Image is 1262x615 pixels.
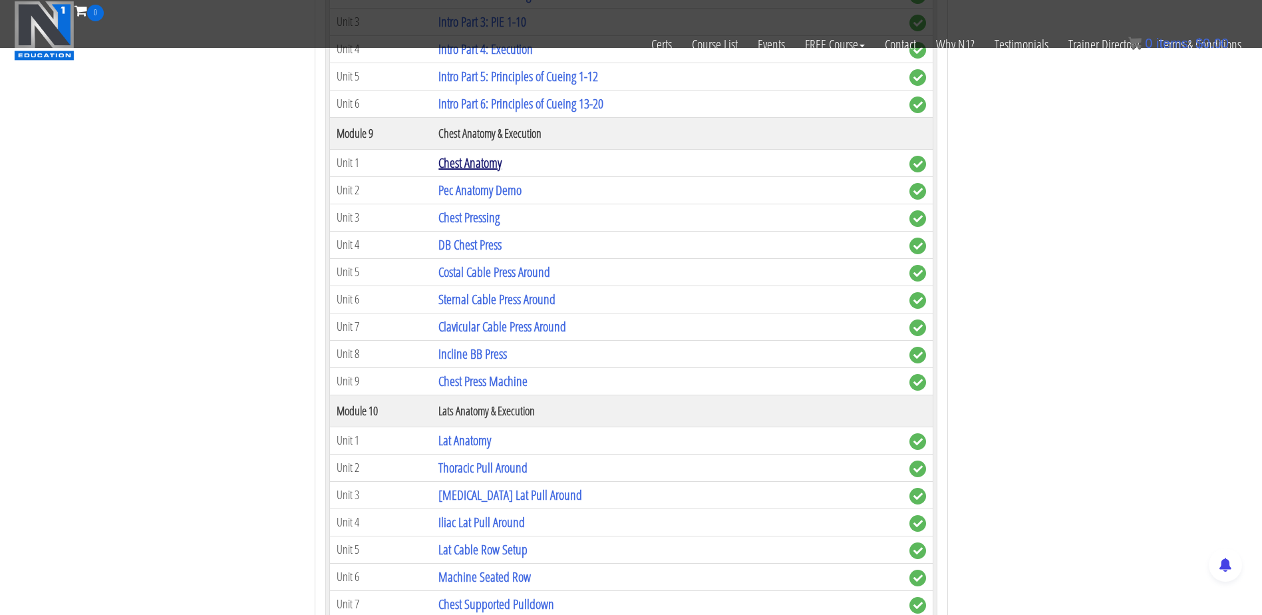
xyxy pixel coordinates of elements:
a: Sternal Cable Press Around [438,290,555,308]
td: Unit 2 [329,454,432,481]
td: Unit 3 [329,481,432,509]
span: 0 [1145,36,1152,51]
td: Unit 1 [329,427,432,454]
span: complete [909,488,926,505]
a: 0 items: $0.00 [1128,36,1229,51]
td: Unit 3 [329,204,432,231]
bdi: 0.00 [1195,36,1229,51]
a: Chest Anatomy [438,154,502,172]
span: complete [909,97,926,113]
span: complete [909,570,926,586]
span: complete [909,461,926,477]
a: Clavicular Cable Press Around [438,317,566,335]
span: complete [909,183,926,200]
a: Intro Part 5: Principles of Cueing 1-12 [438,67,598,85]
span: complete [909,374,926,391]
a: Trainer Directory [1058,21,1149,68]
a: Pec Anatomy Demo [438,181,522,199]
span: complete [909,515,926,532]
td: Unit 6 [329,563,432,590]
th: Lats Anatomy & Execution [432,395,902,427]
a: Certs [641,21,682,68]
a: Contact [875,21,926,68]
a: Chest Pressing [438,208,500,226]
a: Incline BB Press [438,345,507,363]
span: complete [909,319,926,336]
a: [MEDICAL_DATA] Lat Pull Around [438,486,582,504]
th: Module 10 [329,395,432,427]
td: Unit 6 [329,286,432,313]
span: $ [1195,36,1203,51]
td: Unit 1 [329,149,432,176]
span: complete [909,265,926,282]
a: Iliac Lat Pull Around [438,513,525,531]
td: Unit 7 [329,313,432,340]
a: FREE Course [795,21,875,68]
th: Module 9 [329,117,432,149]
a: Lat Anatomy [438,431,491,449]
a: Terms & Conditions [1149,21,1251,68]
span: complete [909,210,926,227]
img: n1-education [14,1,75,61]
img: icon11.png [1128,37,1142,50]
a: Costal Cable Press Around [438,263,550,281]
span: complete [909,156,926,172]
span: 0 [87,5,104,21]
td: Unit 6 [329,90,432,117]
a: DB Chest Press [438,236,502,254]
a: Course List [682,21,748,68]
a: Lat Cable Row Setup [438,540,528,558]
a: Why N1? [926,21,985,68]
th: Chest Anatomy & Execution [432,117,902,149]
span: complete [909,597,926,614]
a: Machine Seated Row [438,568,531,586]
a: 0 [75,1,104,19]
td: Unit 8 [329,340,432,367]
span: complete [909,542,926,559]
td: Unit 4 [329,509,432,536]
td: Unit 2 [329,176,432,204]
td: Unit 5 [329,258,432,286]
span: items: [1156,36,1191,51]
a: Thoracic Pull Around [438,459,528,477]
td: Unit 9 [329,367,432,395]
a: Chest Supported Pulldown [438,595,554,613]
td: Unit 4 [329,231,432,258]
a: Events [748,21,795,68]
span: complete [909,347,926,363]
span: complete [909,238,926,254]
span: complete [909,292,926,309]
span: complete [909,69,926,86]
td: Unit 5 [329,63,432,90]
a: Testimonials [985,21,1058,68]
a: Chest Press Machine [438,372,528,390]
td: Unit 5 [329,536,432,563]
a: Intro Part 6: Principles of Cueing 13-20 [438,95,603,112]
span: complete [909,433,926,450]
